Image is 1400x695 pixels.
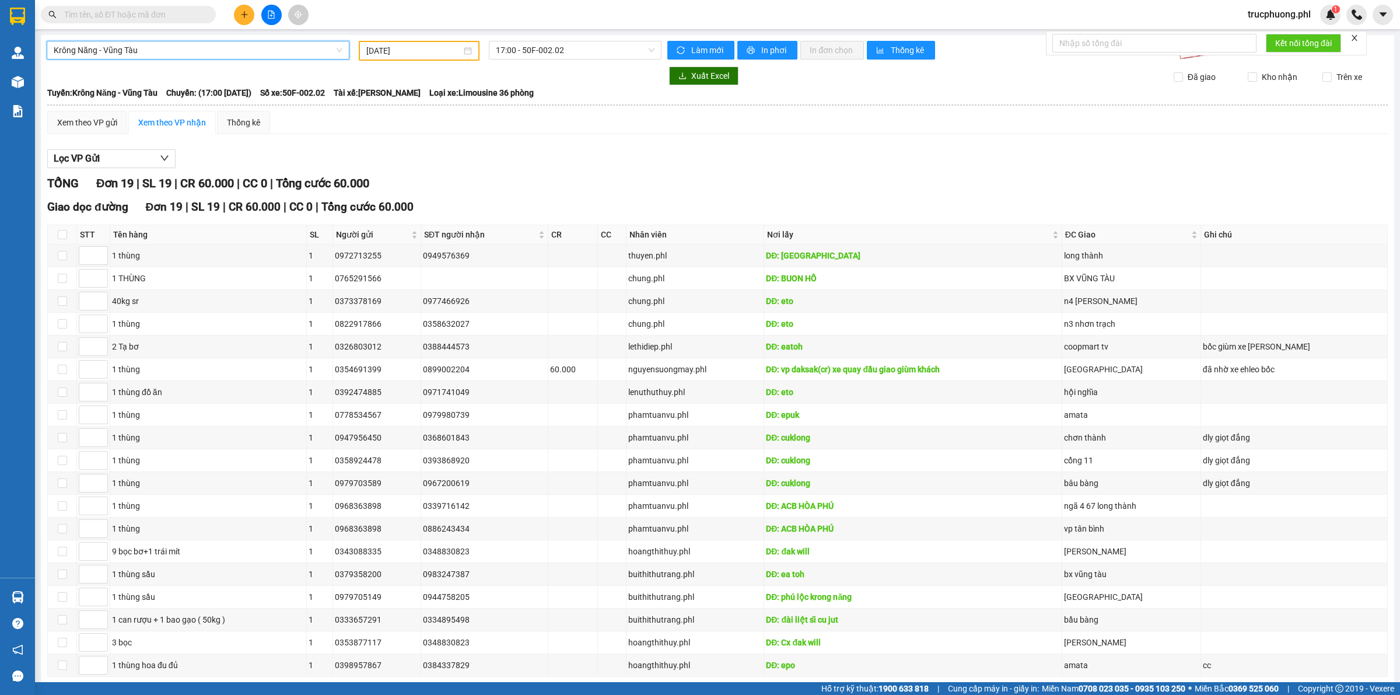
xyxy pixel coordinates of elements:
button: In đơn chọn [800,41,864,60]
div: DĐ: vp daksak(cr) xe quay đầu giao giùm khách [766,363,1060,376]
div: nguyensuongmay.phl [628,363,762,376]
span: printer [747,46,757,55]
td: 0944758205 [421,586,548,609]
span: SL 19 [142,176,171,190]
button: file-add [261,5,282,25]
div: chung.phl [628,317,762,330]
div: [PERSON_NAME] [1064,545,1199,558]
div: lethidiep.phl [628,340,762,353]
div: 0368601843 [423,431,546,444]
span: Loại xe: Limousine 36 phòng [429,86,534,99]
span: | [283,200,286,214]
div: 0398957867 [335,659,419,672]
div: 1 [309,386,331,399]
div: 0388444573 [423,340,546,353]
div: 1 [309,477,331,490]
img: icon-new-feature [1325,9,1336,20]
div: phamtuanvu.phl [628,477,762,490]
span: Số xe: 50F-002.02 [260,86,325,99]
div: 1 thùng [112,317,304,330]
div: 0373378169 [335,295,419,308]
div: 60.000 [550,363,596,376]
td: 0967200619 [421,472,548,495]
div: 0967200619 [423,477,546,490]
div: bầu bàng [1064,613,1199,626]
div: buithithutrang.phl [628,568,762,581]
td: 0971741049 [421,381,548,404]
span: Cung cấp máy in - giấy in: [948,682,1039,695]
span: | [174,176,177,190]
span: Krông Năng - Vũng Tàu [54,41,342,59]
span: Đã giao [1183,71,1220,83]
span: Hỗ trợ kỹ thuật: [821,682,929,695]
span: notification [12,644,23,655]
div: n4 [PERSON_NAME] [1064,295,1199,308]
div: 1 [309,317,331,330]
span: close [1350,34,1359,42]
span: ⚪️ [1188,686,1192,691]
span: search [48,11,57,19]
td: 0348830823 [421,631,548,654]
input: 09/10/2025 [366,44,461,57]
span: | [937,682,939,695]
div: DĐ: [GEOGRAPHIC_DATA] [766,249,1060,262]
img: warehouse-icon [12,47,24,59]
span: Người gửi [336,228,409,241]
div: 3 bọc [112,636,304,649]
div: 1 [309,431,331,444]
div: 1 can rượu + 1 bao gạo ( 50kg ) [112,613,304,626]
img: phone-icon [1352,9,1362,20]
div: hoangthithuy.phl [628,545,762,558]
div: 1 thùng [112,363,304,376]
span: Tổng cước 60.000 [321,200,414,214]
div: 0348830823 [423,636,546,649]
div: dly giọt đắng [1203,477,1385,490]
div: dly giọt đắng [1203,454,1385,467]
div: bâu bàng [1064,477,1199,490]
div: DĐ: ea toh [766,568,1060,581]
div: 1 [309,408,331,421]
div: ngã 4 67 long thành [1064,500,1199,512]
div: 0778534567 [335,408,419,421]
div: 1 [309,545,331,558]
div: n3 nhơn trạch [1064,317,1199,330]
button: Lọc VP Gửi [47,149,176,168]
div: amata [1064,659,1199,672]
div: DĐ: eto [766,317,1060,330]
div: 0393868920 [423,454,546,467]
td: 0899002204 [421,358,548,381]
div: 1 [309,454,331,467]
div: phamtuanvu.phl [628,454,762,467]
strong: 0369 525 060 [1228,684,1279,693]
td: 0977466926 [421,290,548,313]
td: 0393868920 [421,449,548,472]
div: coopmart tv [1064,340,1199,353]
span: Tài xế: [PERSON_NAME] [334,86,421,99]
div: BX VŨNG TÀU [1064,272,1199,285]
span: CC 0 [289,200,313,214]
div: DĐ: đài liệt sĩ cu jut [766,613,1060,626]
div: 0979980739 [423,408,546,421]
td: 0334895498 [421,609,548,631]
td: 0384337829 [421,654,548,677]
span: | [185,200,188,214]
div: vp tân bình [1064,522,1199,535]
span: TỔNG [47,176,79,190]
div: 0983247387 [423,568,546,581]
div: 0947956450 [335,431,419,444]
div: [GEOGRAPHIC_DATA] [1064,363,1199,376]
th: Nhân viên [626,225,764,245]
span: CC 0 [243,176,267,190]
div: DĐ: eto [766,295,1060,308]
div: dly giọt đắng [1203,431,1385,444]
div: bx vũng tàu [1064,568,1199,581]
div: 1 [309,500,331,512]
button: caret-down [1373,5,1393,25]
td: 0949576369 [421,245,548,267]
div: DĐ: cuklong [766,431,1060,444]
div: 1 [309,636,331,649]
div: 0972713255 [335,249,419,262]
div: 1 [309,568,331,581]
div: phamtuanvu.phl [628,431,762,444]
span: Kho nhận [1257,71,1302,83]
